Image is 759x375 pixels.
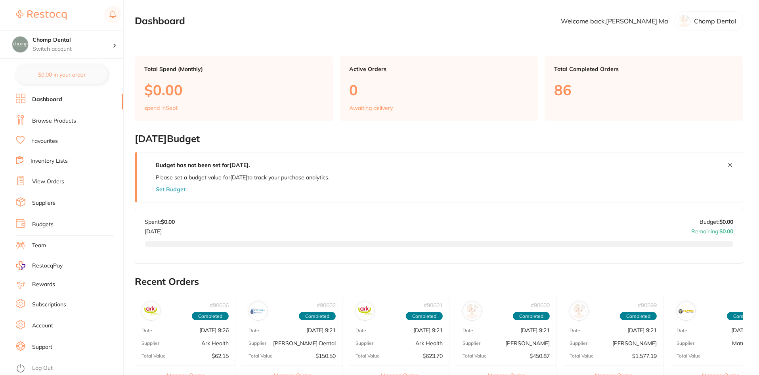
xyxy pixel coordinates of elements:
[12,37,28,52] img: Chomp Dental
[463,340,480,346] p: Supplier
[306,327,336,333] p: [DATE] 9:21
[16,261,25,270] img: RestocqPay
[299,312,336,321] span: Completed
[201,340,229,346] p: Ark Health
[677,328,687,333] p: Date
[415,340,443,346] p: Ark Health
[32,364,53,372] a: Log Out
[530,353,550,359] p: $450.87
[677,340,694,346] p: Supplier
[210,302,229,308] p: # 90606
[32,322,53,330] a: Account
[612,340,657,346] p: [PERSON_NAME]
[694,17,736,25] p: Chomp Dental
[520,327,550,333] p: [DATE] 9:21
[356,340,373,346] p: Supplier
[135,276,743,287] h2: Recent Orders
[315,353,336,359] p: $150.50
[143,304,159,319] img: Ark Health
[16,10,67,20] img: Restocq Logo
[561,17,668,25] p: Welcome back, [PERSON_NAME] Ma
[16,65,107,84] button: $0.00 in your order
[719,228,733,235] strong: $0.00
[144,82,324,98] p: $0.00
[32,242,46,250] a: Team
[199,327,229,333] p: [DATE] 9:26
[141,340,159,346] p: Supplier
[144,66,324,72] p: Total Spend (Monthly)
[249,328,259,333] p: Date
[250,304,266,319] img: Erskine Dental
[627,327,657,333] p: [DATE] 9:21
[638,302,657,308] p: # 90599
[33,45,113,53] p: Switch account
[156,186,185,192] button: Set Budget
[349,105,393,111] p: Awaiting delivery
[31,137,58,145] a: Favourites
[32,343,52,351] a: Support
[719,218,733,225] strong: $0.00
[161,218,175,225] strong: $0.00
[423,353,443,359] p: $623.70
[700,219,733,225] p: Budget:
[531,302,550,308] p: # 90600
[33,36,113,44] h4: Chomp Dental
[356,328,366,333] p: Date
[570,353,594,359] p: Total Value
[32,262,63,270] span: RestocqPay
[570,340,587,346] p: Supplier
[677,353,701,359] p: Total Value
[135,15,185,27] h2: Dashboard
[463,328,473,333] p: Date
[620,312,657,321] span: Completed
[135,56,333,121] a: Total Spend (Monthly)$0.00spend inSept
[192,312,229,321] span: Completed
[465,304,480,319] img: Adam Dental
[340,56,538,121] a: Active Orders0Awaiting delivery
[358,304,373,319] img: Ark Health
[570,328,580,333] p: Date
[135,133,743,144] h2: [DATE] Budget
[156,162,250,169] strong: Budget has not been set for [DATE] .
[349,82,529,98] p: 0
[691,225,733,235] p: Remaining:
[144,105,178,111] p: spend in Sept
[505,340,550,346] p: [PERSON_NAME]
[273,340,336,346] p: [PERSON_NAME] Dental
[32,117,76,125] a: Browse Products
[513,312,550,321] span: Completed
[16,261,63,270] a: RestocqPay
[156,174,329,181] p: Please set a budget value for [DATE] to track your purchase analytics.
[554,66,734,72] p: Total Completed Orders
[32,221,54,229] a: Budgets
[317,302,336,308] p: # 90602
[545,56,743,121] a: Total Completed Orders86
[31,157,68,165] a: Inventory Lists
[16,6,67,24] a: Restocq Logo
[32,301,66,309] a: Subscriptions
[212,353,229,359] p: $62.15
[406,312,443,321] span: Completed
[16,362,121,375] button: Log Out
[413,327,443,333] p: [DATE] 9:21
[32,281,55,288] a: Rewards
[349,66,529,72] p: Active Orders
[249,340,266,346] p: Supplier
[32,178,64,186] a: View Orders
[249,353,273,359] p: Total Value
[679,304,694,319] img: Matrixdental
[145,219,175,225] p: Spent:
[32,199,55,207] a: Suppliers
[141,328,152,333] p: Date
[632,353,657,359] p: $1,577.19
[463,353,487,359] p: Total Value
[356,353,380,359] p: Total Value
[145,225,175,235] p: [DATE]
[554,82,734,98] p: 86
[424,302,443,308] p: # 90601
[32,96,62,104] a: Dashboard
[141,353,166,359] p: Total Value
[572,304,587,319] img: Henry Schein Halas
